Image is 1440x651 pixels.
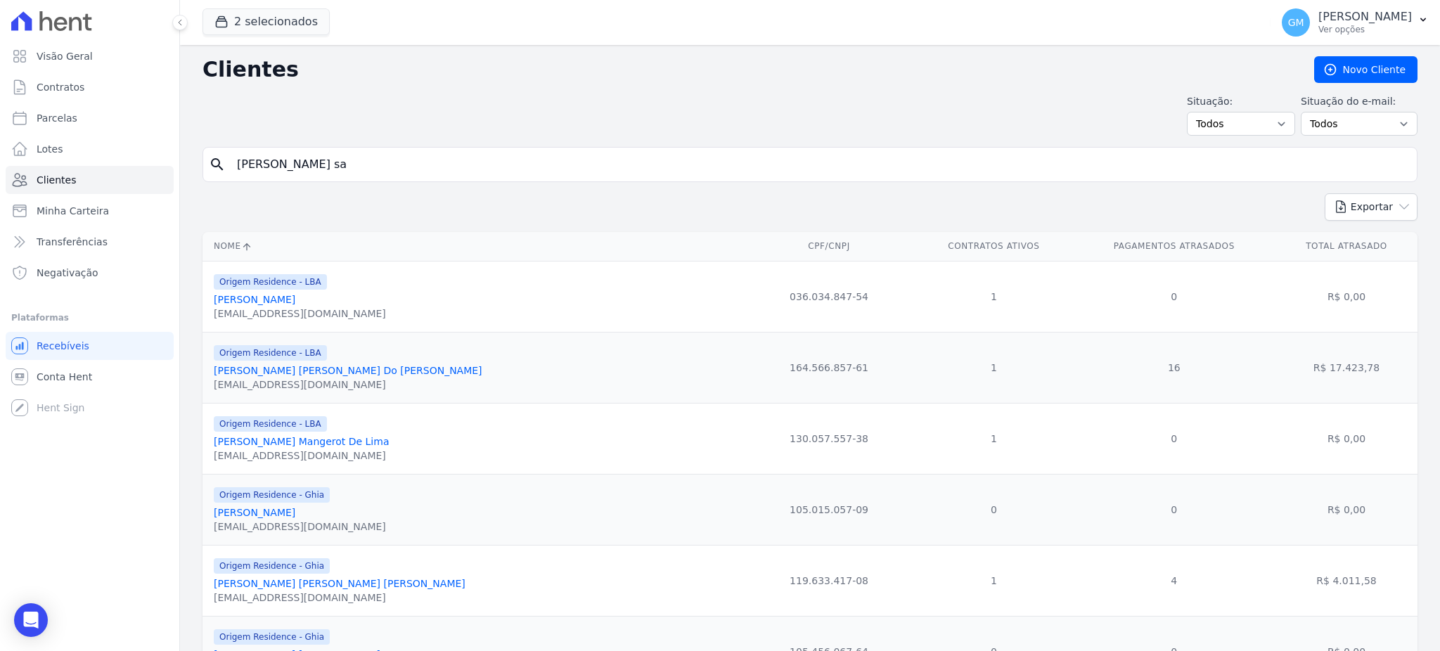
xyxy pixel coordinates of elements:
[37,266,98,280] span: Negativação
[14,603,48,637] div: Open Intercom Messenger
[1271,3,1440,42] button: GM [PERSON_NAME] Ver opções
[1073,403,1275,474] td: 0
[214,365,482,376] a: [PERSON_NAME] [PERSON_NAME] Do [PERSON_NAME]
[915,474,1072,545] td: 0
[37,339,89,353] span: Recebíveis
[1073,261,1275,332] td: 0
[1318,10,1412,24] p: [PERSON_NAME]
[1301,94,1417,109] label: Situação do e-mail:
[209,156,226,173] i: search
[214,436,389,447] a: [PERSON_NAME] Mangerot De Lima
[6,228,174,256] a: Transferências
[202,232,743,261] th: Nome
[915,403,1072,474] td: 1
[214,307,386,321] div: [EMAIL_ADDRESS][DOMAIN_NAME]
[214,591,465,605] div: [EMAIL_ADDRESS][DOMAIN_NAME]
[915,332,1072,403] td: 1
[1275,545,1417,616] td: R$ 4.011,58
[743,474,915,545] td: 105.015.057-09
[214,558,330,574] span: Origem Residence - Ghia
[6,42,174,70] a: Visão Geral
[214,274,327,290] span: Origem Residence - LBA
[214,449,389,463] div: [EMAIL_ADDRESS][DOMAIN_NAME]
[6,363,174,391] a: Conta Hent
[37,49,93,63] span: Visão Geral
[915,261,1072,332] td: 1
[743,261,915,332] td: 036.034.847-54
[214,487,330,503] span: Origem Residence - Ghia
[229,150,1411,179] input: Buscar por nome, CPF ou e-mail
[202,57,1292,82] h2: Clientes
[214,345,327,361] span: Origem Residence - LBA
[214,578,465,589] a: [PERSON_NAME] [PERSON_NAME] [PERSON_NAME]
[1318,24,1412,35] p: Ver opções
[37,80,84,94] span: Contratos
[37,370,92,384] span: Conta Hent
[214,520,386,534] div: [EMAIL_ADDRESS][DOMAIN_NAME]
[1275,232,1417,261] th: Total Atrasado
[6,73,174,101] a: Contratos
[1314,56,1417,83] a: Novo Cliente
[214,378,482,392] div: [EMAIL_ADDRESS][DOMAIN_NAME]
[6,259,174,287] a: Negativação
[214,294,295,305] a: [PERSON_NAME]
[6,197,174,225] a: Minha Carteira
[214,629,330,645] span: Origem Residence - Ghia
[1275,332,1417,403] td: R$ 17.423,78
[37,111,77,125] span: Parcelas
[1187,94,1295,109] label: Situação:
[1275,474,1417,545] td: R$ 0,00
[915,545,1072,616] td: 1
[37,204,109,218] span: Minha Carteira
[1073,545,1275,616] td: 4
[1073,232,1275,261] th: Pagamentos Atrasados
[214,507,295,518] a: [PERSON_NAME]
[1275,261,1417,332] td: R$ 0,00
[1288,18,1304,27] span: GM
[37,173,76,187] span: Clientes
[6,332,174,360] a: Recebíveis
[1275,403,1417,474] td: R$ 0,00
[214,416,327,432] span: Origem Residence - LBA
[1325,193,1417,221] button: Exportar
[743,403,915,474] td: 130.057.557-38
[6,135,174,163] a: Lotes
[6,104,174,132] a: Parcelas
[11,309,168,326] div: Plataformas
[743,232,915,261] th: CPF/CNPJ
[743,332,915,403] td: 164.566.857-61
[202,8,330,35] button: 2 selecionados
[37,235,108,249] span: Transferências
[743,545,915,616] td: 119.633.417-08
[37,142,63,156] span: Lotes
[1073,474,1275,545] td: 0
[6,166,174,194] a: Clientes
[915,232,1072,261] th: Contratos Ativos
[1073,332,1275,403] td: 16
